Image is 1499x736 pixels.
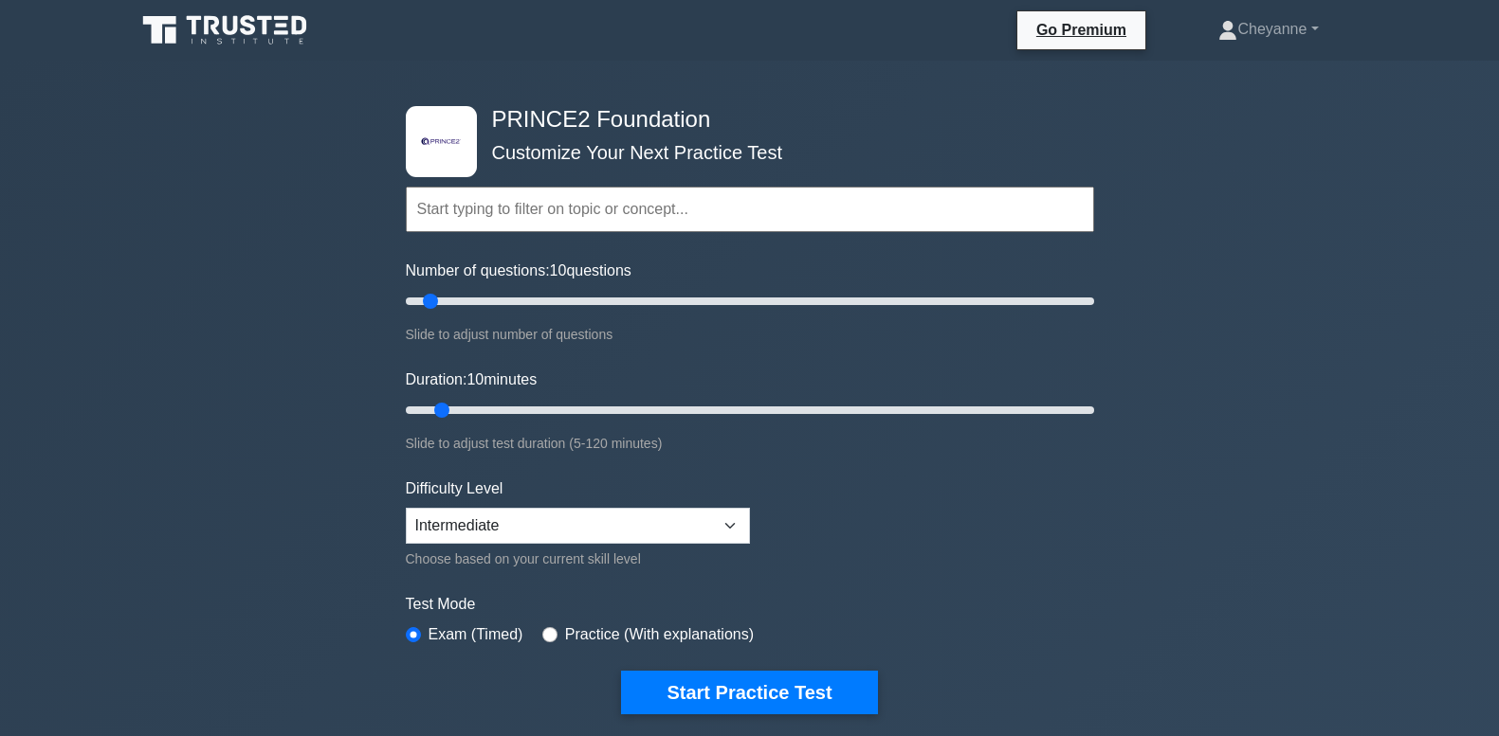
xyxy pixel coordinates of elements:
[406,260,631,282] label: Number of questions: questions
[406,477,503,500] label: Difficulty Level
[565,623,754,646] label: Practice (With explanations)
[621,671,877,714] button: Start Practice Test
[429,623,523,646] label: Exam (Timed)
[406,548,750,570] div: Choose based on your current skill level
[406,323,1094,346] div: Slide to adjust number of questions
[484,106,1001,134] h4: PRINCE2 Foundation
[550,262,567,278] span: 10
[406,593,1094,616] label: Test Mode
[1025,18,1138,42] a: Go Premium
[406,187,1094,232] input: Start typing to filter on topic or concept...
[406,432,1094,455] div: Slide to adjust test duration (5-120 minutes)
[406,368,538,391] label: Duration: minutes
[1173,10,1363,48] a: Cheyanne
[466,371,484,387] span: 10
